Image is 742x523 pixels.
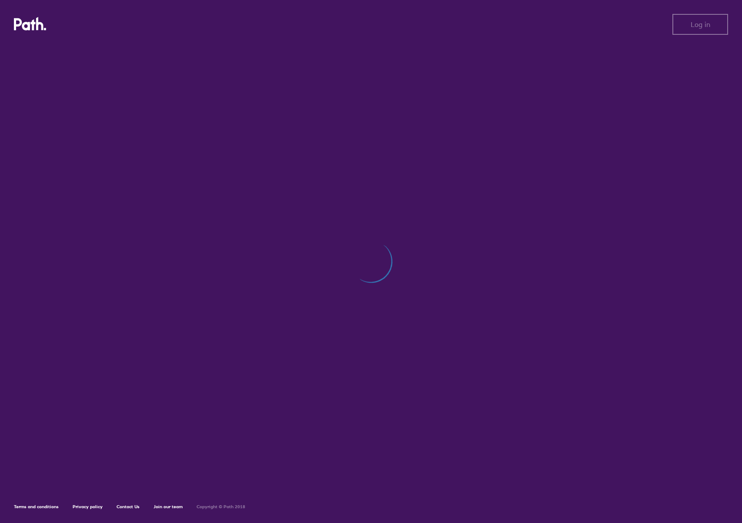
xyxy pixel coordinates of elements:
h6: Copyright © Path 2018 [197,504,245,510]
a: Join our team [154,504,183,510]
a: Privacy policy [73,504,103,510]
button: Log in [672,14,728,35]
a: Contact Us [117,504,140,510]
a: Terms and conditions [14,504,59,510]
span: Log in [691,20,710,28]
